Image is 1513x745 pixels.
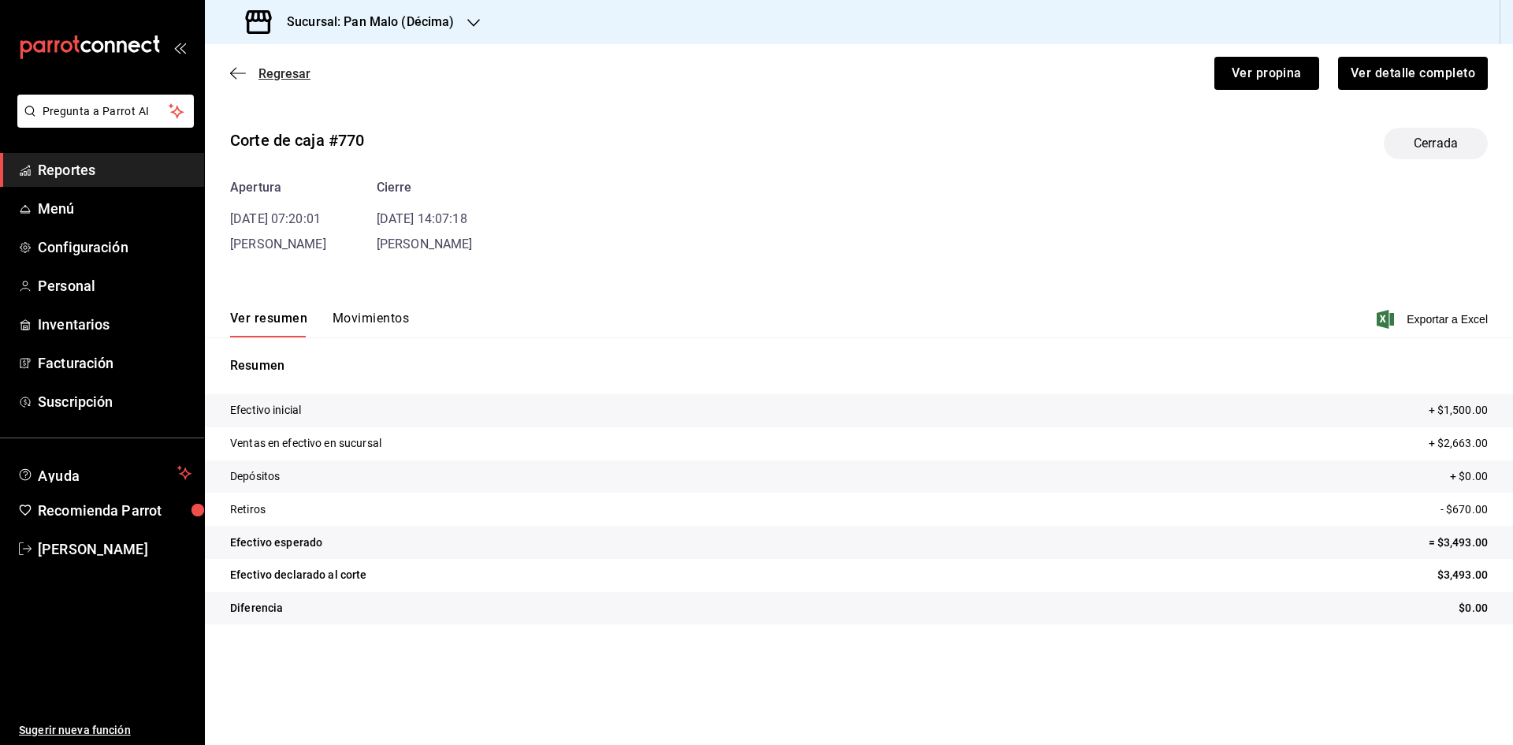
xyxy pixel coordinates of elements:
[1404,134,1467,153] span: Cerrada
[38,159,191,181] span: Reportes
[230,600,283,616] p: Diferencia
[230,567,367,583] p: Efectivo declarado al corte
[377,211,467,226] time: [DATE] 14:07:18
[230,356,1488,375] p: Resumen
[38,352,191,374] span: Facturación
[11,114,194,131] a: Pregunta a Parrot AI
[43,103,169,120] span: Pregunta a Parrot AI
[38,391,191,412] span: Suscripción
[230,402,301,419] p: Efectivo inicial
[38,237,191,258] span: Configuración
[1437,567,1488,583] p: $3,493.00
[1429,402,1488,419] p: + $1,500.00
[230,66,310,81] button: Regresar
[230,435,381,452] p: Ventas en efectivo en sucursal
[258,66,310,81] span: Regresar
[173,41,186,54] button: open_drawer_menu
[230,535,322,551] p: Efectivo esperado
[1214,57,1319,90] button: Ver propina
[38,500,191,521] span: Recomienda Parrot
[38,464,171,482] span: Ayuda
[333,311,409,337] button: Movimientos
[230,129,364,152] div: Corte de caja #770
[1459,600,1488,616] p: $0.00
[230,311,307,337] button: Ver resumen
[38,198,191,219] span: Menú
[230,311,409,337] div: navigation tabs
[377,237,473,251] span: [PERSON_NAME]
[17,95,194,128] button: Pregunta a Parrot AI
[230,237,326,251] span: [PERSON_NAME]
[1429,435,1488,452] p: + $2,663.00
[38,314,191,335] span: Inventarios
[377,178,473,197] div: Cierre
[1441,501,1488,518] p: - $670.00
[230,501,266,518] p: Retiros
[274,13,455,32] h3: Sucursal: Pan Malo (Décima)
[19,722,191,739] span: Sugerir nueva función
[38,275,191,296] span: Personal
[38,538,191,560] span: [PERSON_NAME]
[1380,310,1488,329] button: Exportar a Excel
[230,211,321,226] time: [DATE] 07:20:01
[1450,468,1488,485] p: + $0.00
[230,468,280,485] p: Depósitos
[1338,57,1488,90] button: Ver detalle completo
[230,178,326,197] div: Apertura
[1429,535,1488,551] p: = $3,493.00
